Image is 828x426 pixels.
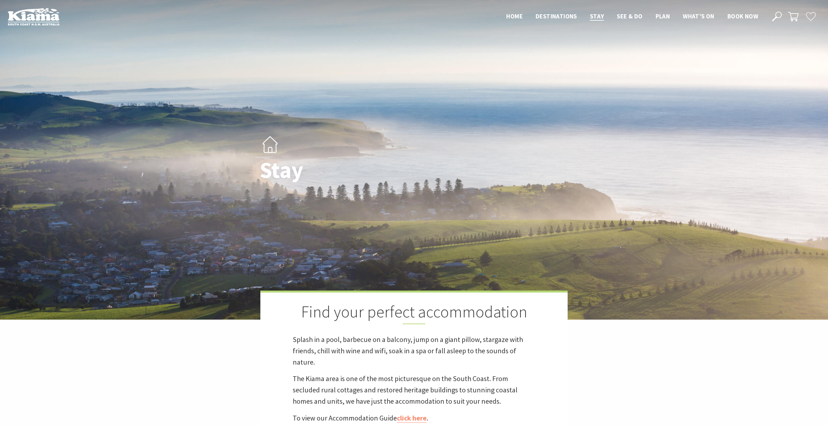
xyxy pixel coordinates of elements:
nav: Main Menu [500,11,765,22]
p: To view our Accommodation Guide . [293,412,535,424]
p: The Kiama area is one of the most picturesque on the South Coast. From secluded rural cottages an... [293,373,535,407]
a: click here [397,413,427,423]
img: Kiama Logo [8,8,60,26]
span: Stay [590,12,604,20]
h1: Stay [260,158,442,183]
span: See & Do [617,12,642,20]
span: Destinations [536,12,577,20]
span: Plan [656,12,670,20]
span: Home [506,12,523,20]
h2: Find your perfect accommodation [293,302,535,324]
p: Splash in a pool, barbecue on a balcony, jump on a giant pillow, stargaze with friends, chill wit... [293,334,535,368]
span: What’s On [683,12,714,20]
span: Book now [727,12,758,20]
